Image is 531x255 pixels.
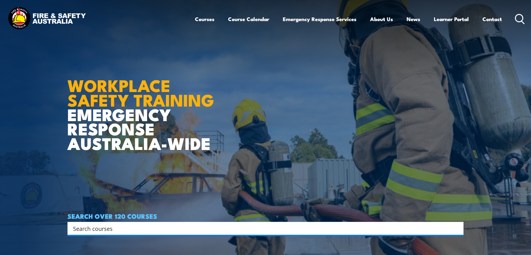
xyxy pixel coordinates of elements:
[370,11,393,27] a: About Us
[67,72,214,112] strong: WORKPLACE SAFETY TRAINING
[228,11,269,27] a: Course Calendar
[434,11,469,27] a: Learner Portal
[453,224,461,233] button: Search magnifier button
[73,224,450,233] input: Search input
[74,224,451,233] form: Search form
[482,11,502,27] a: Contact
[67,213,464,219] h4: SEARCH OVER 120 COURSES
[407,11,420,27] a: News
[195,11,214,27] a: Courses
[67,62,219,150] h1: EMERGENCY RESPONSE AUSTRALIA-WIDE
[283,11,356,27] a: Emergency Response Services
